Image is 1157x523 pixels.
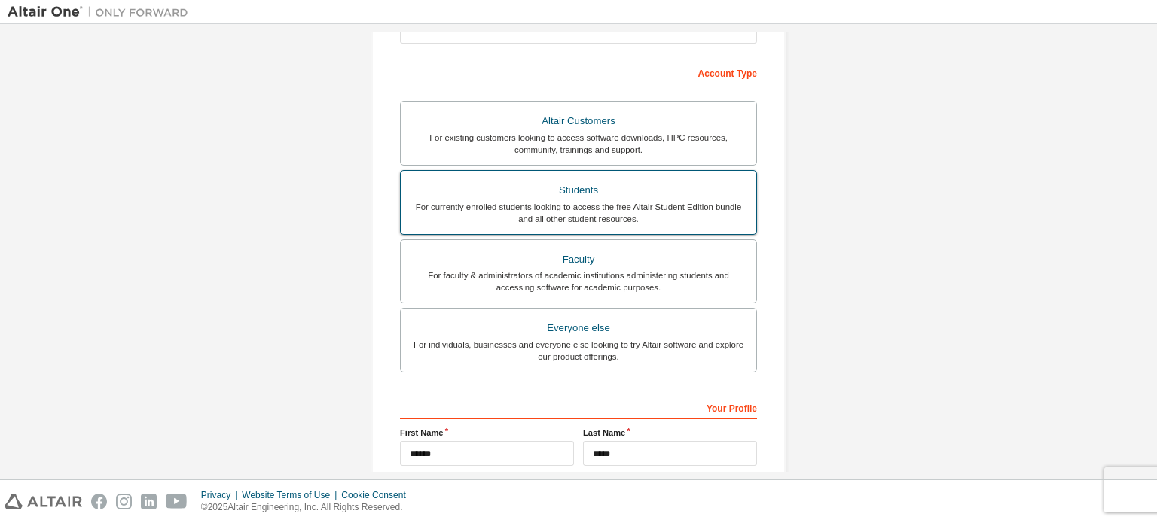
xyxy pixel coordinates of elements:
div: For individuals, businesses and everyone else looking to try Altair software and explore our prod... [410,339,747,363]
img: youtube.svg [166,494,188,509]
img: linkedin.svg [141,494,157,509]
div: For existing customers looking to access software downloads, HPC resources, community, trainings ... [410,132,747,156]
div: Privacy [201,489,242,501]
div: Faculty [410,249,747,270]
label: First Name [400,427,574,439]
img: Altair One [8,5,196,20]
div: Your Profile [400,395,757,419]
img: facebook.svg [91,494,107,509]
p: © 2025 Altair Engineering, Inc. All Rights Reserved. [201,501,415,514]
img: instagram.svg [116,494,132,509]
div: Altair Customers [410,111,747,132]
div: Website Terms of Use [242,489,341,501]
label: Last Name [583,427,757,439]
div: Account Type [400,60,757,84]
div: For currently enrolled students looking to access the free Altair Student Edition bundle and all ... [410,201,747,225]
div: Cookie Consent [341,489,414,501]
div: Everyone else [410,318,747,339]
div: Students [410,180,747,201]
img: altair_logo.svg [5,494,82,509]
div: For faculty & administrators of academic institutions administering students and accessing softwa... [410,269,747,293]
